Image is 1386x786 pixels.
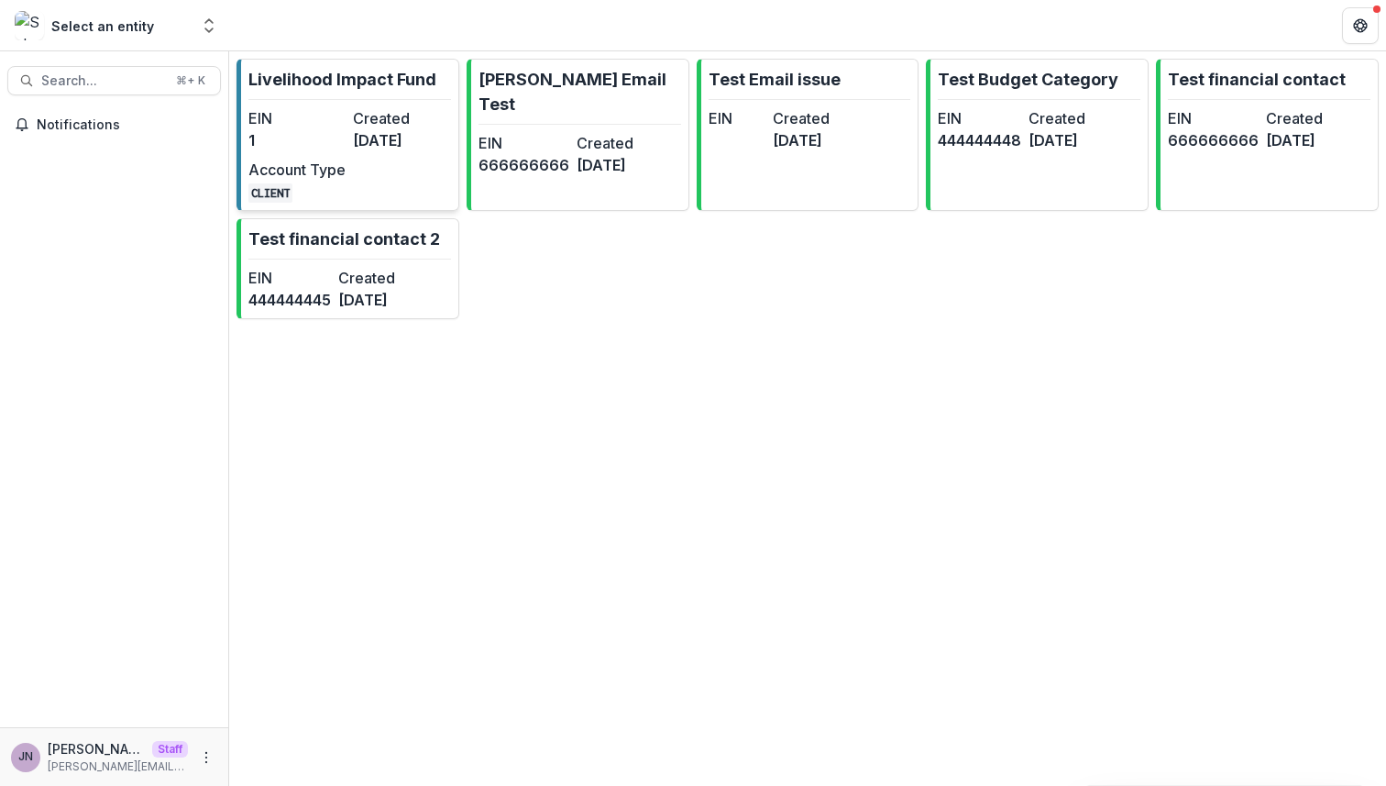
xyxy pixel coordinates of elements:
dt: EIN [709,107,765,129]
p: Test financial contact [1168,67,1346,92]
dt: EIN [1168,107,1259,129]
p: [PERSON_NAME] [48,739,145,758]
dt: Created [1028,107,1112,129]
dt: Created [773,107,830,129]
code: CLIENT [248,183,292,203]
button: Get Help [1342,7,1379,44]
dd: [DATE] [1028,129,1112,151]
dd: 666666666 [1168,129,1259,151]
button: More [195,747,217,769]
dt: EIN [248,107,346,129]
a: Livelihood Impact FundEIN1Created[DATE]Account TypeCLIENT [236,59,459,211]
p: Test Email issue [709,67,841,92]
dd: 666666666 [478,154,569,176]
a: Test Budget CategoryEIN444444448Created[DATE] [926,59,1149,211]
p: [PERSON_NAME][EMAIL_ADDRESS][DOMAIN_NAME] [48,758,188,775]
div: Select an entity [51,17,154,36]
div: Joyce N [18,751,33,763]
span: Search... [41,73,165,89]
dd: [DATE] [773,129,830,151]
p: Test Budget Category [938,67,1118,92]
dd: 444444445 [248,289,331,311]
a: [PERSON_NAME] Email TestEIN666666666Created[DATE] [467,59,689,211]
dt: Created [1266,107,1357,129]
dd: [DATE] [353,129,450,151]
button: Notifications [7,110,221,139]
dt: Account Type [248,159,346,181]
dt: EIN [938,107,1021,129]
a: Test financial contactEIN666666666Created[DATE] [1156,59,1379,211]
dt: EIN [248,267,331,289]
p: Test financial contact 2 [248,227,440,251]
div: ⌘ + K [172,71,209,91]
p: [PERSON_NAME] Email Test [478,67,681,116]
dd: 1 [248,129,346,151]
a: Test Email issueEINCreated[DATE] [697,59,919,211]
p: Staff [152,741,188,758]
button: Search... [7,66,221,95]
dd: 444444448 [938,129,1021,151]
dd: [DATE] [338,289,421,311]
dt: Created [577,132,667,154]
dt: Created [338,267,421,289]
span: Notifications [37,117,214,133]
dd: [DATE] [1266,129,1357,151]
dd: [DATE] [577,154,667,176]
dt: Created [353,107,450,129]
img: Select an entity [15,11,44,40]
p: Livelihood Impact Fund [248,67,436,92]
button: Open entity switcher [196,7,222,44]
a: Test financial contact 2EIN444444445Created[DATE] [236,218,459,319]
dt: EIN [478,132,569,154]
